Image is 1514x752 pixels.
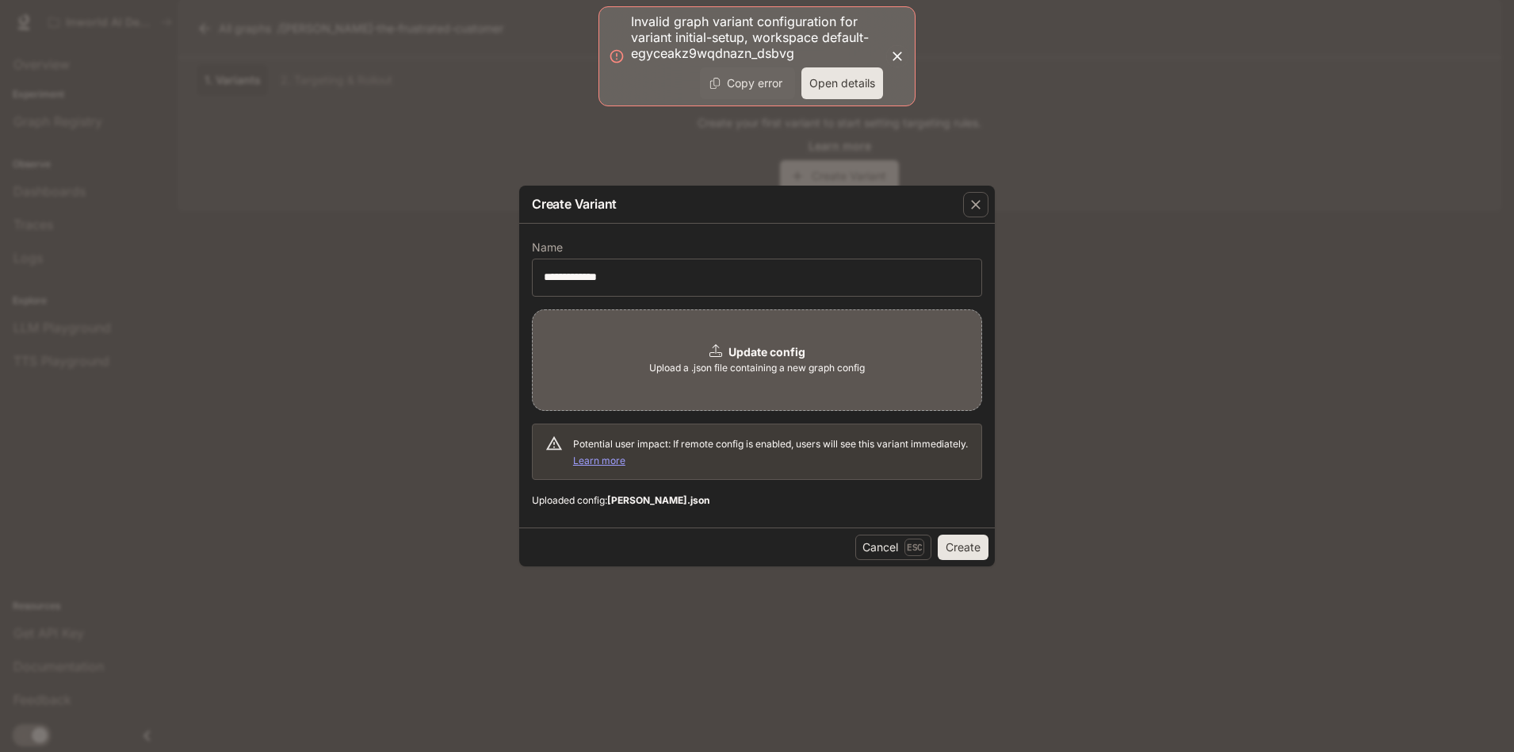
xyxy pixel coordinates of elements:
[904,539,924,556] p: Esc
[801,67,883,99] button: Open details
[573,455,625,466] a: Learn more
[573,438,968,466] span: Potential user impact: If remote config is enabled, users will see this variant immediately.
[607,494,709,506] b: [PERSON_NAME].json
[855,535,931,560] button: CancelEsc
[938,535,988,560] button: Create
[532,242,563,253] p: Name
[532,194,617,213] p: Create Variant
[700,67,795,99] button: Copy error
[649,360,865,376] span: Upload a .json file containing a new graph config
[532,493,982,508] span: Uploaded config:
[728,345,805,359] b: Update config
[631,13,883,61] p: Invalid graph variant configuration for variant initial-setup, workspace default-egyceakz9wqdnazn...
